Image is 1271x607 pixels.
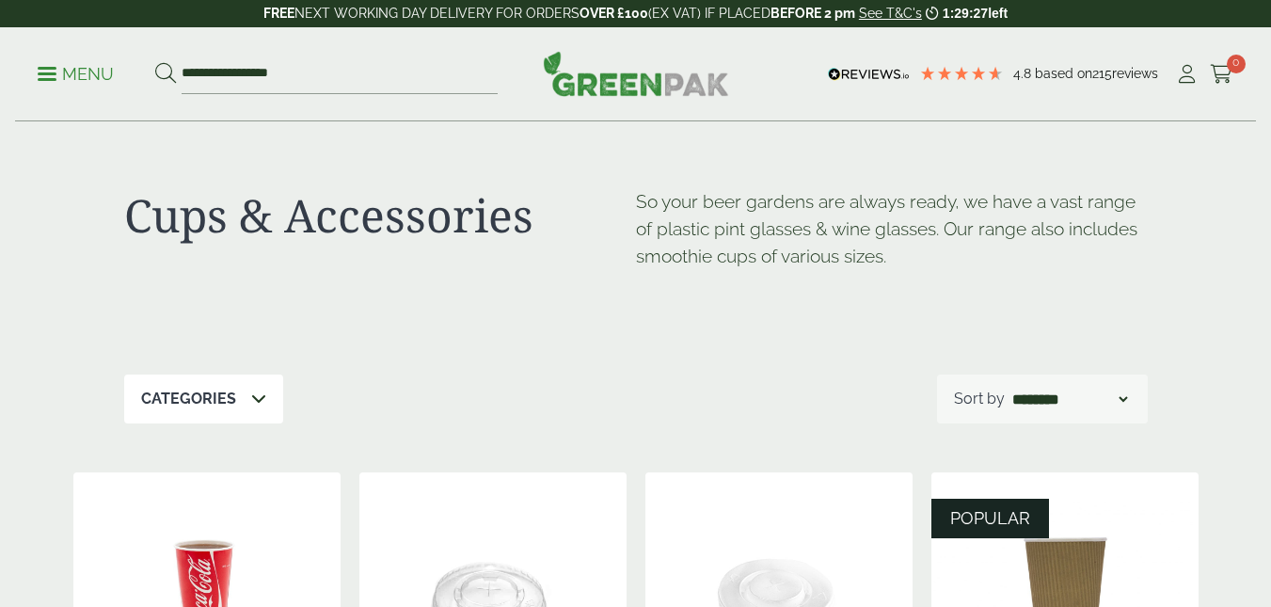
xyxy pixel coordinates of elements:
img: REVIEWS.io [828,68,910,81]
span: left [988,6,1008,21]
strong: OVER £100 [580,6,648,21]
span: reviews [1112,66,1158,81]
strong: BEFORE 2 pm [771,6,855,21]
span: 215 [1092,66,1112,81]
i: My Account [1175,65,1199,84]
strong: FREE [263,6,294,21]
a: Menu [38,63,114,82]
img: GreenPak Supplies [543,51,729,96]
span: Based on [1035,66,1092,81]
i: Cart [1210,65,1233,84]
span: 4.8 [1013,66,1035,81]
p: Menu [38,63,114,86]
span: 1:29:27 [943,6,988,21]
span: 0 [1227,55,1246,73]
div: 4.79 Stars [919,65,1004,82]
p: Categories [141,388,236,410]
h1: Cups & Accessories [124,188,636,243]
span: POPULAR [950,508,1030,528]
a: 0 [1210,60,1233,88]
a: See T&C's [859,6,922,21]
p: So your beer gardens are always ready, we have a vast range of plastic pint glasses & wine glasse... [636,188,1148,269]
p: Sort by [954,388,1005,410]
select: Shop order [1009,388,1131,410]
